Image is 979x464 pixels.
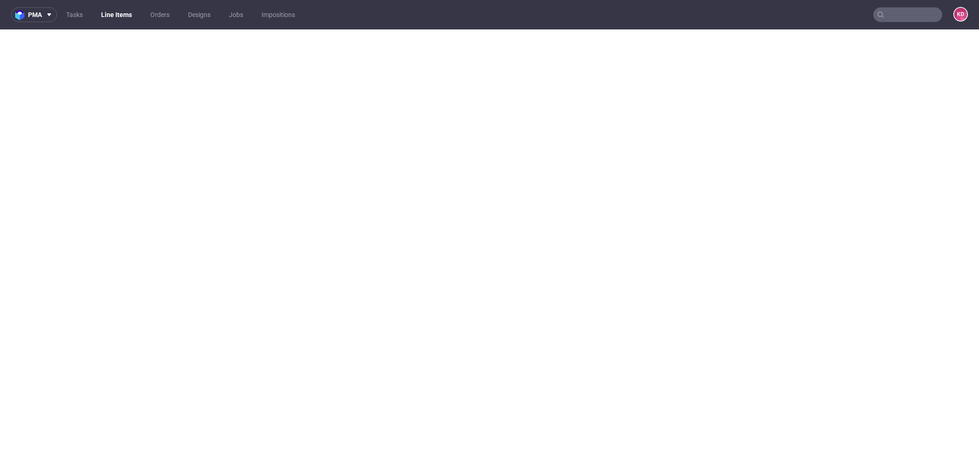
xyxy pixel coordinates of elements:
a: Tasks [61,7,88,22]
span: pma [28,11,42,18]
figcaption: KD [954,8,967,21]
button: pma [11,7,57,22]
a: Line Items [96,7,137,22]
img: logo [15,10,28,20]
a: Jobs [223,7,249,22]
a: Designs [182,7,216,22]
a: Orders [145,7,175,22]
a: Impositions [256,7,301,22]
